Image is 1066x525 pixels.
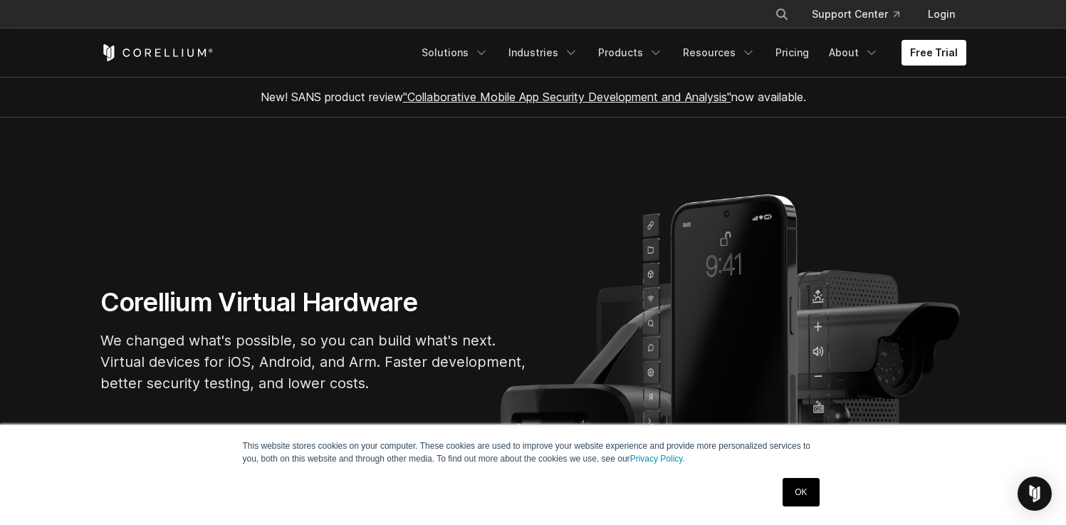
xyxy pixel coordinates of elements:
h1: Corellium Virtual Hardware [100,286,528,318]
div: Navigation Menu [758,1,966,27]
a: Solutions [413,40,497,66]
a: "Collaborative Mobile App Security Development and Analysis" [403,90,731,104]
div: Open Intercom Messenger [1018,477,1052,511]
span: New! SANS product review now available. [261,90,806,104]
a: Support Center [800,1,911,27]
a: Login [916,1,966,27]
a: Resources [674,40,764,66]
p: We changed what's possible, so you can build what's next. Virtual devices for iOS, Android, and A... [100,330,528,394]
p: This website stores cookies on your computer. These cookies are used to improve your website expe... [243,440,824,465]
a: About [820,40,887,66]
a: Privacy Policy. [630,454,685,464]
a: Free Trial [902,40,966,66]
a: OK [783,478,819,506]
div: Navigation Menu [413,40,966,66]
a: Products [590,40,672,66]
a: Pricing [767,40,817,66]
button: Search [769,1,795,27]
a: Industries [500,40,587,66]
a: Corellium Home [100,44,214,61]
